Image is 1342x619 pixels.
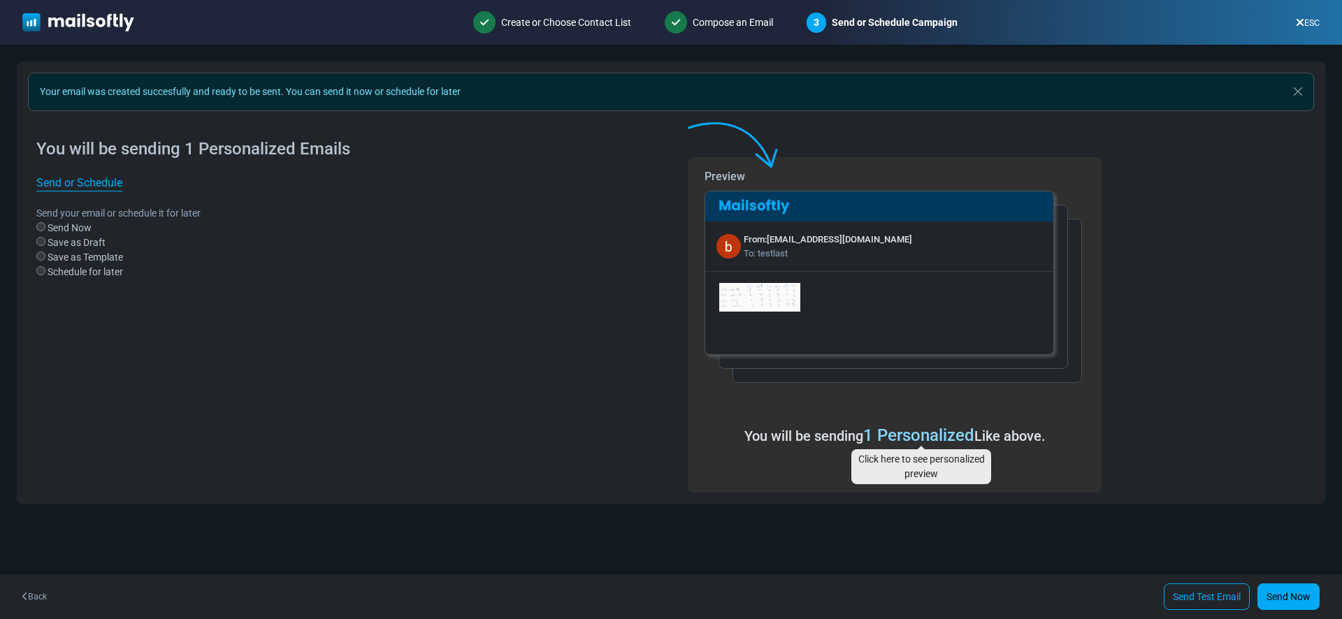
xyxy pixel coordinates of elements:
h6: Send or Schedule [36,176,663,189]
div: From: [EMAIL_ADDRESS][DOMAIN_NAME] [744,233,912,247]
p: Send your email or schedule it for later [36,206,663,221]
div: Click here to see personalized preview [851,449,991,484]
img: betul sariteke [716,234,741,258]
a: ESC [1296,18,1320,28]
img: mailsoftly_white_logo.svg [22,13,134,31]
p: Preview [705,168,1085,185]
label: Schedule for later [48,265,123,279]
label: Save as Draft [48,235,106,250]
label: Save as Template [48,250,123,265]
button: Close [1283,73,1313,110]
span: 3 [807,13,826,33]
a: 1 Personalized [863,425,974,445]
div: Your email was created succesfully and ready to be sent. You can send it now or schedule for later [28,73,1314,111]
div: To: testlast [744,247,912,261]
label: Send Now [48,221,92,235]
div: Send or Schedule Campaign [795,1,969,44]
a: Back [22,590,47,603]
h4: You will be sending 1 Personalized Emails [36,139,663,159]
a: Send Now [1257,583,1320,610]
a: Send Test Email [1164,583,1250,610]
p: You will be sending Like above. [744,423,1046,448]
